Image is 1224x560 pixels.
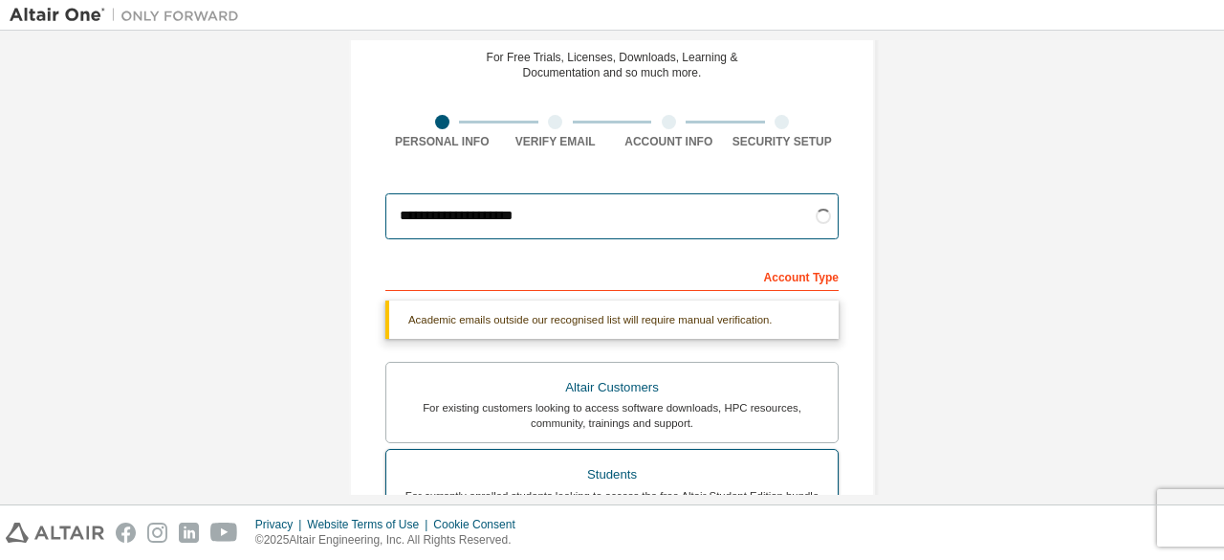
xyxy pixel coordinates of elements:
div: Personal Info [385,134,499,149]
img: instagram.svg [147,523,167,543]
div: For Free Trials, Licenses, Downloads, Learning & Documentation and so much more. [487,50,738,80]
div: Cookie Consent [433,517,526,532]
img: youtube.svg [210,523,238,543]
div: Account Info [612,134,726,149]
div: Academic emails outside our recognised list will require manual verification. [385,301,839,339]
img: Altair One [10,6,249,25]
div: Verify Email [499,134,613,149]
div: For currently enrolled students looking to access the free Altair Student Edition bundle and all ... [398,488,826,519]
div: Students [398,461,826,488]
div: Altair Customers [398,374,826,401]
div: Account Type [385,260,839,291]
img: altair_logo.svg [6,523,104,543]
div: Privacy [255,517,307,532]
img: facebook.svg [116,523,136,543]
div: Security Setup [726,134,840,149]
img: linkedin.svg [179,523,199,543]
div: Website Terms of Use [307,517,433,532]
div: For existing customers looking to access software downloads, HPC resources, community, trainings ... [398,400,826,431]
p: © 2025 Altair Engineering, Inc. All Rights Reserved. [255,532,527,549]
